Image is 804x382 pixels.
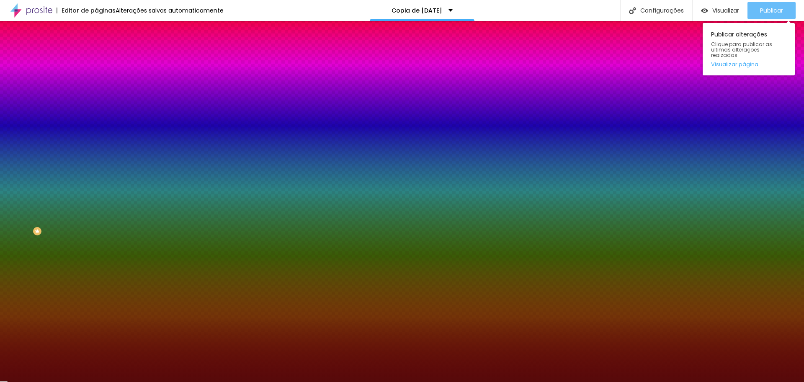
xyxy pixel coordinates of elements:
[392,8,442,13] p: Copia de [DATE]
[629,7,636,14] img: Icone
[711,62,786,67] a: Visualizar página
[57,8,116,13] div: Editor de páginas
[703,23,795,75] div: Publicar alterações
[711,41,786,58] span: Clique para publicar as ultimas alterações reaizadas
[693,2,747,19] button: Visualizar
[747,2,796,19] button: Publicar
[760,7,783,14] span: Publicar
[712,7,739,14] span: Visualizar
[701,7,708,14] img: view-1.svg
[116,8,224,13] div: Alterações salvas automaticamente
